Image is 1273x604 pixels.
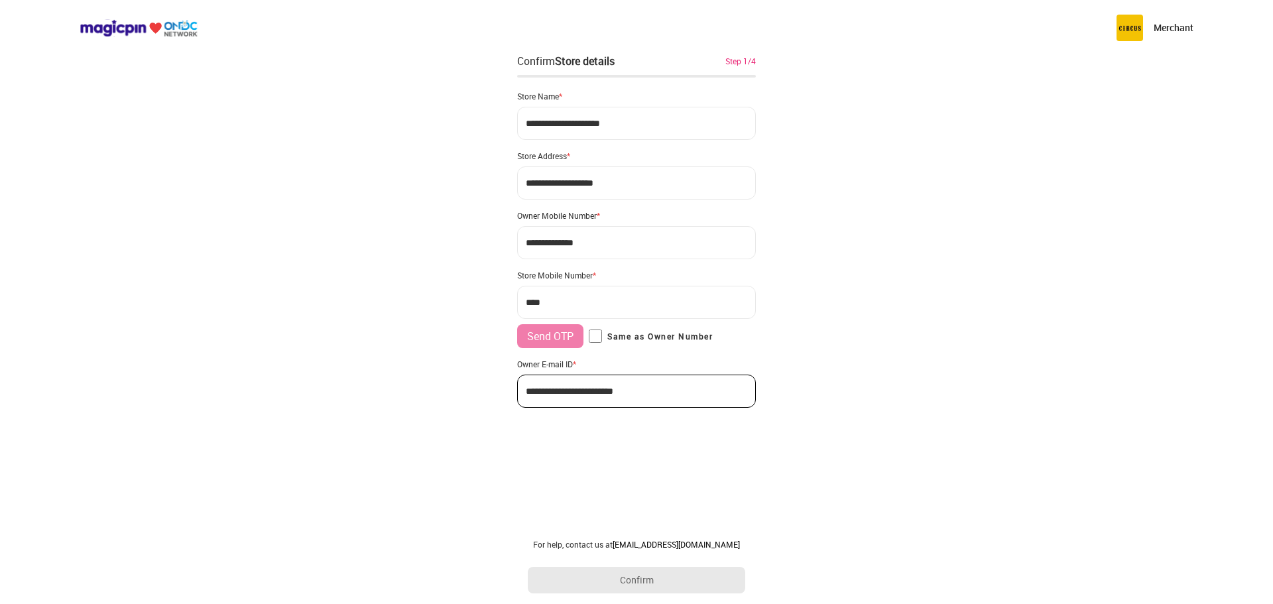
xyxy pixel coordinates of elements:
[1154,21,1193,34] p: Merchant
[725,55,756,67] div: Step 1/4
[528,539,745,550] div: For help, contact us at
[80,19,198,37] img: ondc-logo-new-small.8a59708e.svg
[517,359,756,369] div: Owner E-mail ID
[517,270,756,280] div: Store Mobile Number
[589,330,713,343] label: Same as Owner Number
[1117,15,1143,41] img: circus.b677b59b.png
[528,567,745,593] button: Confirm
[517,210,756,221] div: Owner Mobile Number
[517,53,615,69] div: Confirm
[613,539,740,550] a: [EMAIL_ADDRESS][DOMAIN_NAME]
[517,91,756,101] div: Store Name
[589,330,602,343] input: Same as Owner Number
[517,151,756,161] div: Store Address
[555,54,615,68] div: Store details
[517,324,583,348] button: Send OTP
